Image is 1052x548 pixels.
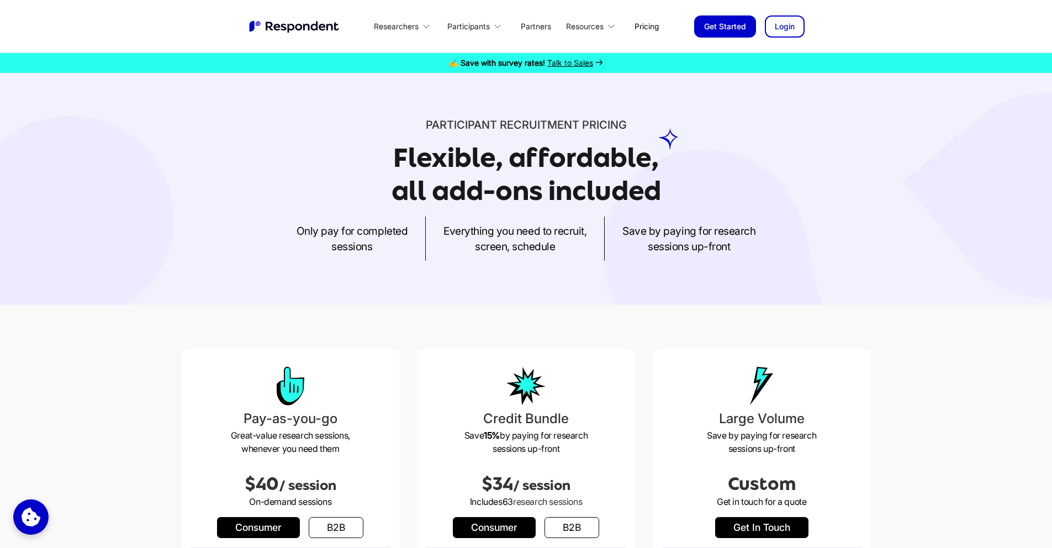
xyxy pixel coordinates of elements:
p: Save by paying for research sessions up-front [662,429,862,455]
p: Only pay for completed sessions [297,223,408,254]
a: b2b [544,517,599,538]
div: Participants [447,21,490,32]
span: / session [279,478,336,493]
span: Participant recruitment [426,118,579,131]
strong: 15% [484,430,500,441]
h3: Large Volume [662,409,862,429]
span: research sessions [513,496,582,507]
span: Talk to Sales [547,58,593,67]
p: Save by paying for research sessions up-front [622,223,755,254]
p: Great-value research sessions, whenever you need them [191,429,391,455]
strong: ✍️ Save with survey rates! [449,58,545,67]
a: Partners [512,13,560,39]
div: Resources [560,13,626,39]
span: PRICING [582,118,627,131]
span: 63 [503,496,513,507]
h3: Pay-as-you-go [191,409,391,429]
p: Get in touch for a quote [662,495,862,508]
a: Consumer [453,517,536,538]
a: Pricing [626,13,668,39]
span: / session [513,478,570,493]
a: Consumer [217,517,300,538]
a: home [248,19,342,34]
span: Custom [728,474,796,494]
h1: Flexible, affordable, all add-ons included [392,143,661,206]
p: Includes [426,495,626,508]
p: On-demand sessions [191,495,391,508]
p: Save by paying for research sessions up-front [426,429,626,455]
a: get in touch [715,517,808,538]
div: Resources [566,21,604,32]
span: $34 [482,474,513,494]
h3: Credit Bundle [426,409,626,429]
div: Researchers [368,13,441,39]
p: Everything you need to recruit, screen, schedule [443,223,586,254]
img: Untitled UI logotext [248,19,342,34]
span: $40 [245,474,279,494]
div: Researchers [374,21,419,32]
a: Login [765,15,805,38]
a: Get Started [694,15,756,38]
div: Participants [441,13,511,39]
a: b2b [309,517,363,538]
